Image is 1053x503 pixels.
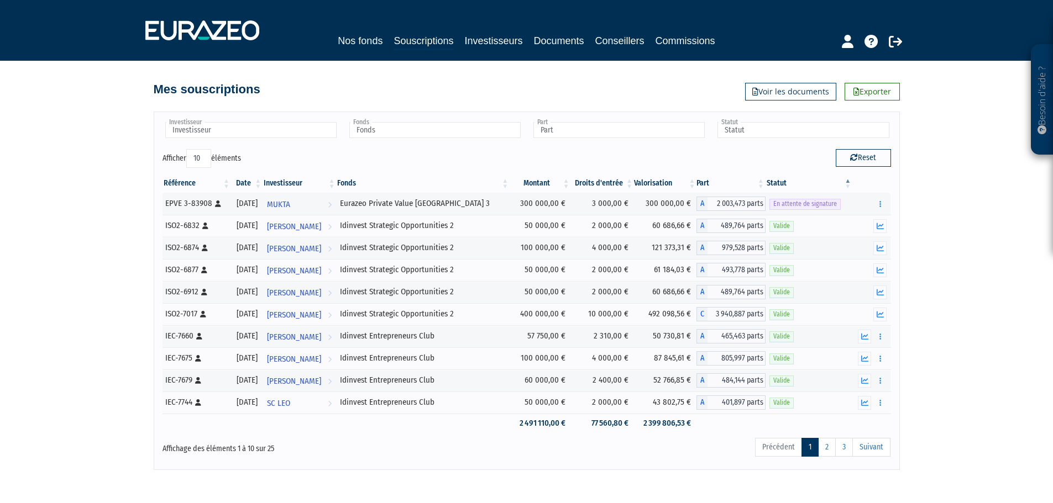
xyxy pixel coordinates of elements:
[267,349,321,369] span: [PERSON_NAME]
[634,281,696,303] td: 60 686,66 €
[231,174,263,193] th: Date: activer pour trier la colonne par ordre croissant
[235,264,259,276] div: [DATE]
[510,369,570,391] td: 60 000,00 €
[510,325,570,347] td: 57 750,00 €
[464,33,522,49] a: Investisseurs
[571,259,635,281] td: 2 000,00 €
[708,263,765,277] span: 493,778 parts
[769,353,794,364] span: Valide
[340,330,506,342] div: Idinvest Entrepreneurs Club
[263,325,336,347] a: [PERSON_NAME]
[165,264,227,276] div: ISO2-6877
[510,347,570,369] td: 100 000,00 €
[328,194,332,215] i: Voir l'investisseur
[263,369,336,391] a: [PERSON_NAME]
[215,200,221,207] i: [Français] Personne physique
[571,369,635,391] td: 2 400,00 €
[696,219,708,233] span: A
[165,198,227,209] div: EPVE 3-83908
[165,352,227,364] div: IEC-7675
[340,352,506,364] div: Idinvest Entrepreneurs Club
[769,243,794,253] span: Valide
[708,241,765,255] span: 979,528 parts
[328,283,332,303] i: Voir l'investisseur
[696,395,708,410] span: A
[394,33,453,50] a: Souscriptions
[696,285,765,299] div: A - Idinvest Strategic Opportunities 2
[202,223,208,229] i: [Français] Personne physique
[263,174,336,193] th: Investisseur: activer pour trier la colonne par ordre croissant
[571,215,635,237] td: 2 000,00 €
[835,438,853,457] a: 3
[163,174,231,193] th: Référence : activer pour trier la colonne par ordre croissant
[267,261,321,281] span: [PERSON_NAME]
[510,391,570,414] td: 50 000,00 €
[340,396,506,408] div: Idinvest Entrepreneurs Club
[510,259,570,281] td: 50 000,00 €
[340,308,506,320] div: Idinvest Strategic Opportunities 2
[708,307,765,321] span: 3 940,887 parts
[766,174,853,193] th: Statut : activer pour trier la colonne par ordre d&eacute;croissant
[571,325,635,347] td: 2 310,00 €
[340,198,506,209] div: Eurazeo Private Value [GEOGRAPHIC_DATA] 3
[634,193,696,215] td: 300 000,00 €
[263,391,336,414] a: SC LEO
[634,347,696,369] td: 87 845,61 €
[769,375,794,386] span: Valide
[235,374,259,386] div: [DATE]
[154,83,260,96] h4: Mes souscriptions
[634,174,696,193] th: Valorisation: activer pour trier la colonne par ordre croissant
[634,391,696,414] td: 43 802,75 €
[328,393,332,414] i: Voir l'investisseur
[202,245,208,251] i: [Français] Personne physique
[235,396,259,408] div: [DATE]
[195,355,201,362] i: [Français] Personne physique
[196,333,202,340] i: [Français] Personne physique
[571,347,635,369] td: 4 000,00 €
[696,373,765,388] div: A - Idinvest Entrepreneurs Club
[696,263,708,277] span: A
[696,174,765,193] th: Part: activer pour trier la colonne par ordre croissant
[696,241,708,255] span: A
[165,242,227,253] div: ISO2-6874
[263,303,336,325] a: [PERSON_NAME]
[696,329,708,343] span: A
[267,216,321,237] span: [PERSON_NAME]
[338,33,383,49] a: Nos fonds
[235,242,259,253] div: [DATE]
[340,220,506,231] div: Idinvest Strategic Opportunities 2
[235,330,259,342] div: [DATE]
[267,239,321,259] span: [PERSON_NAME]
[852,438,890,457] a: Suivant
[769,199,841,209] span: En attente de signature
[328,327,332,347] i: Voir l'investisseur
[165,396,227,408] div: IEC-7744
[634,303,696,325] td: 492 098,56 €
[267,371,321,391] span: [PERSON_NAME]
[328,305,332,325] i: Voir l'investisseur
[163,149,241,168] label: Afficher éléments
[836,149,891,167] button: Reset
[340,374,506,386] div: Idinvest Entrepreneurs Club
[745,83,836,100] a: Voir les documents
[696,263,765,277] div: A - Idinvest Strategic Opportunities 2
[571,391,635,414] td: 2 000,00 €
[634,369,696,391] td: 52 766,85 €
[708,329,765,343] span: 465,463 parts
[267,305,321,325] span: [PERSON_NAME]
[708,395,765,410] span: 401,897 parts
[510,193,570,215] td: 300 000,00 €
[769,331,794,342] span: Valide
[328,349,332,369] i: Voir l'investisseur
[708,285,765,299] span: 489,764 parts
[634,325,696,347] td: 50 730,81 €
[571,281,635,303] td: 2 000,00 €
[165,308,227,320] div: ISO2-7017
[801,438,819,457] a: 1
[267,194,290,215] span: MUKTA
[328,371,332,391] i: Voir l'investisseur
[696,373,708,388] span: A
[200,311,206,317] i: [Français] Personne physique
[634,414,696,433] td: 2 399 806,53 €
[328,261,332,281] i: Voir l'investisseur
